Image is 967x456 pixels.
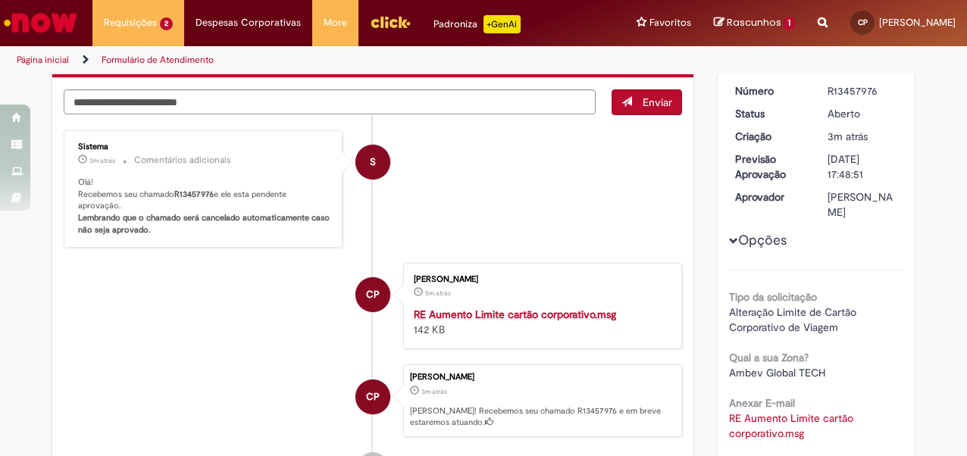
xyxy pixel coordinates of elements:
span: Favoritos [649,15,691,30]
div: Padroniza [433,15,521,33]
span: CP [858,17,868,27]
li: Carolina Panzieri [64,364,682,437]
span: Alteração Limite de Cartão Corporativo de Viagem [729,305,859,334]
dt: Aprovador [724,189,817,205]
span: S [370,144,376,180]
div: 28/08/2025 13:48:51 [828,129,898,144]
time: 28/08/2025 13:48:51 [421,387,447,396]
div: System [355,145,390,180]
textarea: Digite sua mensagem aqui... [64,89,596,114]
span: 2 [160,17,173,30]
a: Página inicial [17,54,69,66]
p: [PERSON_NAME]! Recebemos seu chamado R13457976 e em breve estaremos atuando. [410,405,674,429]
b: Anexar E-mail [729,396,795,410]
b: Lembrando que o chamado será cancelado automaticamente caso não seja aprovado. [78,212,332,236]
span: Ambev Global TECH [729,366,825,379]
span: Despesas Corporativas [196,15,301,30]
span: 1 [784,17,795,30]
ul: Trilhas de página [11,46,634,74]
div: R13457976 [828,83,898,98]
a: Formulário de Atendimento [102,54,214,66]
div: Aberto [828,106,898,121]
span: Requisições [104,15,157,30]
b: Qual a sua Zona? [729,351,809,364]
b: R13457976 [174,189,214,200]
span: 3m atrás [828,130,868,143]
time: 28/08/2025 13:49:02 [89,156,115,165]
div: [PERSON_NAME] [414,275,666,284]
dt: Criação [724,129,817,144]
div: [PERSON_NAME] [828,189,898,220]
span: Enviar [643,95,672,109]
time: 28/08/2025 13:46:53 [425,289,451,298]
a: RE Aumento Limite cartão corporativo.msg [414,308,616,321]
p: Olá! Recebemos seu chamado e ele esta pendente aprovação. [78,176,330,236]
div: 142 KB [414,307,666,337]
p: +GenAi [483,15,521,33]
button: Enviar [612,89,682,115]
small: Comentários adicionais [134,154,231,167]
span: Rascunhos [727,15,781,30]
dt: Previsão Aprovação [724,151,817,182]
b: Tipo da solicitação [729,290,817,304]
div: [PERSON_NAME] [410,373,674,382]
img: click_logo_yellow_360x200.png [370,11,411,33]
span: CP [366,379,380,415]
a: Download de RE Aumento Limite cartão corporativo.msg [729,411,856,440]
a: Rascunhos [714,16,795,30]
dt: Status [724,106,817,121]
span: More [324,15,347,30]
span: 5m atrás [425,289,451,298]
time: 28/08/2025 13:48:51 [828,130,868,143]
div: Sistema [78,142,330,151]
img: ServiceNow [2,8,80,38]
div: Carolina Panzieri [355,379,390,414]
span: CP [366,276,380,313]
span: 3m atrás [421,387,447,396]
div: Carolina Panzieri [355,277,390,312]
dt: Número [724,83,817,98]
div: [DATE] 17:48:51 [828,151,898,182]
span: [PERSON_NAME] [879,16,956,29]
span: 3m atrás [89,156,115,165]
